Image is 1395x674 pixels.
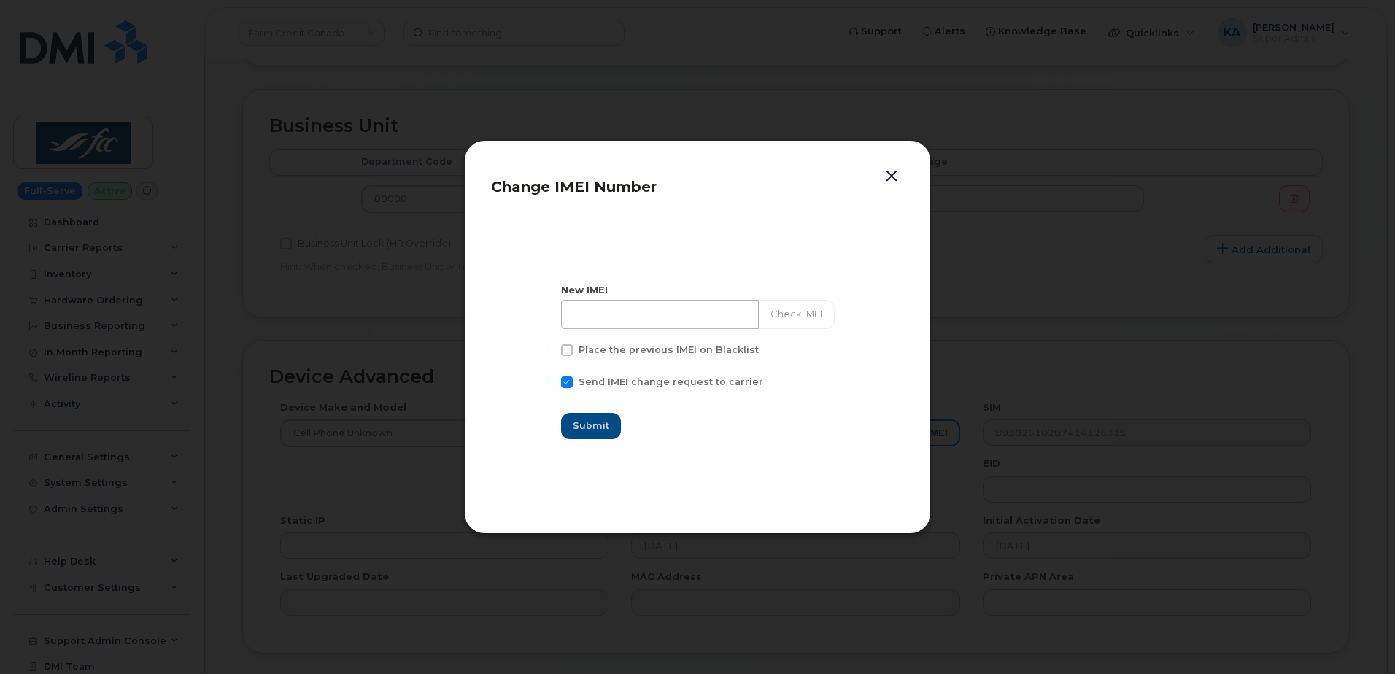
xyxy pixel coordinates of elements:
[579,344,759,355] span: Place the previous IMEI on Blacklist
[561,283,835,297] div: New IMEI
[491,178,657,195] span: Change IMEI Number
[1332,611,1384,663] iframe: Messenger Launcher
[579,376,763,387] span: Send IMEI change request to carrier
[758,300,835,329] button: Check IMEI
[561,413,621,439] button: Submit
[544,376,551,384] input: Send IMEI change request to carrier
[573,419,609,433] span: Submit
[544,344,551,352] input: Place the previous IMEI on Blacklist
